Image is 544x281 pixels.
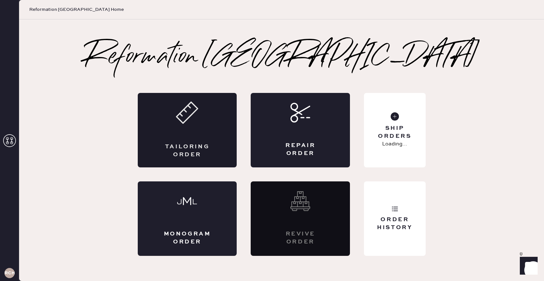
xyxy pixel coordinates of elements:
[251,181,350,256] div: Interested? Contact us at care@hemster.co
[382,140,407,148] p: Loading...
[369,216,420,232] div: Order History
[276,142,324,158] div: Repair Order
[4,271,15,275] h3: RCHA
[29,6,124,13] span: Reformation [GEOGRAPHIC_DATA] Home
[163,143,212,159] div: Tailoring Order
[276,230,324,246] div: Revive order
[369,124,420,140] div: Ship Orders
[85,45,478,70] h2: Reformation [GEOGRAPHIC_DATA]
[163,230,212,246] div: Monogram Order
[514,252,541,280] iframe: Front Chat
